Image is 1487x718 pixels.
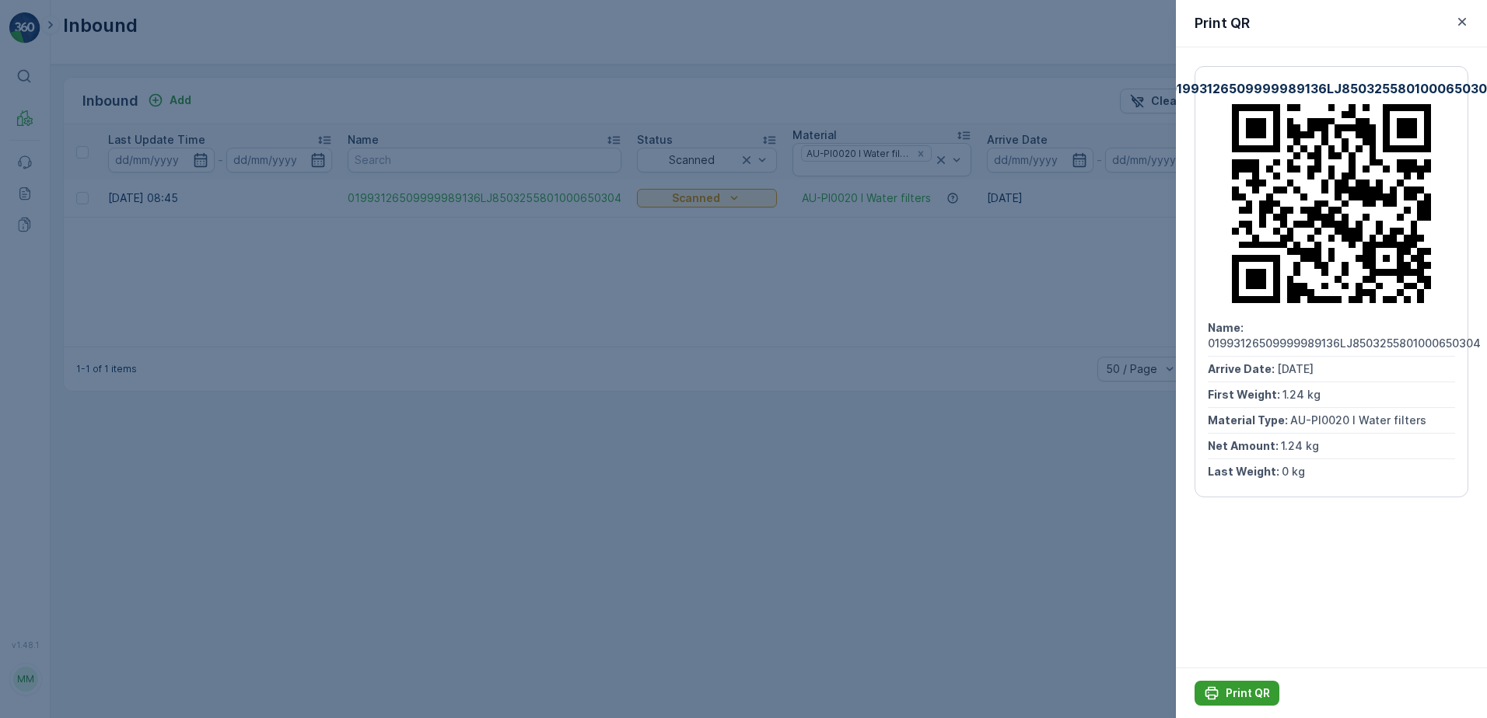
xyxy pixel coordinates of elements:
p: Print QR [1226,685,1270,701]
span: 1.24 kg [1281,439,1319,452]
span: Material Type : [1208,413,1290,427]
span: First Weight : [1208,388,1282,401]
span: Net Amount : [1208,439,1281,452]
button: Print QR [1195,681,1279,706]
span: [DATE] [1277,362,1314,375]
span: Arrive Date : [1208,362,1277,375]
span: AU-PI0020 I Water filters [1290,413,1426,427]
span: 0 kg [1282,465,1305,478]
span: Last Weight : [1208,465,1282,478]
p: Print QR [1195,12,1250,34]
span: Name : [1208,321,1244,334]
span: 1.24 kg [1282,388,1321,401]
span: 01993126509999989136LJ8503255801000650304 [1208,336,1481,350]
